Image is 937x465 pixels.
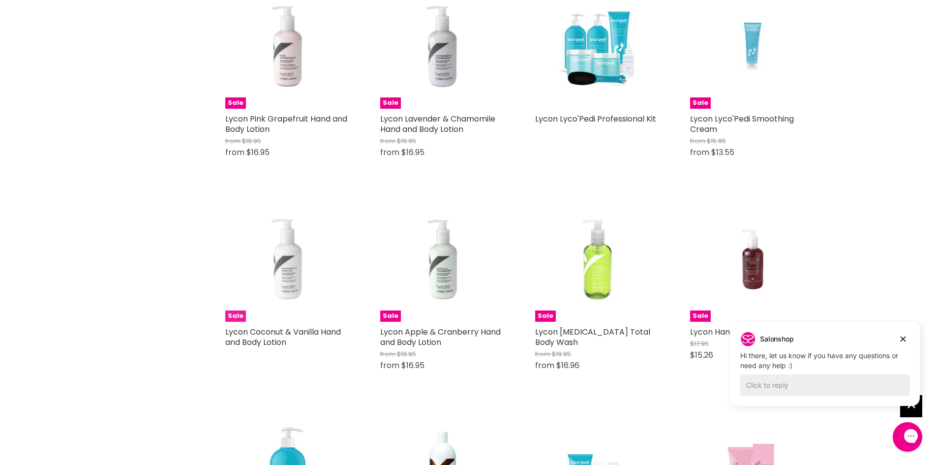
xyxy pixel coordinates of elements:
[690,349,713,361] span: $15.26
[397,349,416,359] span: $19.95
[711,147,734,158] span: $13.55
[225,97,246,109] span: Sale
[397,136,416,146] span: $19.95
[380,310,401,322] span: Sale
[690,97,711,109] span: Sale
[380,360,399,371] span: from
[535,360,554,371] span: from
[690,310,711,322] span: Sale
[535,326,650,348] a: Lycon [MEDICAL_DATA] Total Body Wash
[225,326,341,348] a: Lycon Coconut & Vanilla Hand and Body Lotion
[556,196,639,322] img: Lycon Tea Tree Total Body Wash
[225,147,244,158] span: from
[380,136,395,146] span: from
[535,196,661,322] a: Lycon Tea Tree Total Body WashSale
[690,196,816,322] a: Lycon Hand & Body Foaming GelSale
[401,196,484,322] img: Lycon Apple & Cranberry Hand and Body Lotion
[380,97,401,109] span: Sale
[225,310,246,322] span: Sale
[690,339,709,348] span: $17.95
[707,136,726,146] span: $15.95
[380,196,506,322] a: Lycon Apple & Cranberry Hand and Body LotionSale
[723,320,927,421] iframe: Gorgias live chat campaigns
[225,113,347,135] a: Lycon Pink Grapefruit Hand and Body Lotion
[380,326,501,348] a: Lycon Apple & Cranberry Hand and Body Lotion
[401,360,424,371] span: $16.95
[380,349,395,359] span: from
[246,147,270,158] span: $16.95
[556,360,579,371] span: $16.96
[888,419,927,455] iframe: Gorgias live chat messenger
[690,326,815,338] a: Lycon Hand & Body Foaming Gel
[690,147,709,158] span: from
[246,196,330,322] img: Lycon Coconut & Vanilla Hand and Body Lotion
[535,113,656,124] a: Lycon Lyco'Pedi Professional Kit
[225,196,351,322] a: Lycon Coconut & Vanilla Hand and Body LotionSale
[242,136,261,146] span: $19.95
[535,310,556,322] span: Sale
[380,113,495,135] a: Lycon Lavender & Chamomile Hand and Body Lotion
[552,349,571,359] span: $19.95
[225,136,241,146] span: from
[535,349,550,359] span: from
[401,147,424,158] span: $16.95
[711,196,794,322] img: Lycon Hand & Body Foaming Gel
[690,113,794,135] a: Lycon Lyco'Pedi Smoothing Cream
[690,136,705,146] span: from
[380,147,399,158] span: from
